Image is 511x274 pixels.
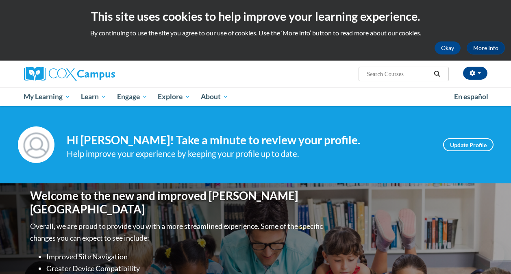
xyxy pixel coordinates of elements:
[24,67,170,81] a: Cox Campus
[76,87,112,106] a: Learn
[467,41,505,54] a: More Info
[19,87,76,106] a: My Learning
[454,92,488,101] span: En español
[46,251,325,263] li: Improved Site Navigation
[30,189,325,216] h1: Welcome to the new and improved [PERSON_NAME][GEOGRAPHIC_DATA]
[6,8,505,24] h2: This site uses cookies to help improve your learning experience.
[18,126,54,163] img: Profile Image
[67,147,431,161] div: Help improve your experience by keeping your profile up to date.
[431,69,443,79] button: Search
[463,67,487,80] button: Account Settings
[478,241,504,267] iframe: Button to launch messaging window
[435,41,461,54] button: Okay
[449,88,494,105] a: En español
[24,67,115,81] img: Cox Campus
[158,92,190,102] span: Explore
[443,138,494,151] a: Update Profile
[366,69,431,79] input: Search Courses
[30,220,325,244] p: Overall, we are proud to provide you with a more streamlined experience. Some of the specific cha...
[152,87,196,106] a: Explore
[81,92,107,102] span: Learn
[18,87,494,106] div: Main menu
[117,92,148,102] span: Engage
[6,28,505,37] p: By continuing to use the site you agree to our use of cookies. Use the ‘More info’ button to read...
[196,87,234,106] a: About
[201,92,228,102] span: About
[112,87,153,106] a: Engage
[67,133,431,147] h4: Hi [PERSON_NAME]! Take a minute to review your profile.
[24,92,70,102] span: My Learning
